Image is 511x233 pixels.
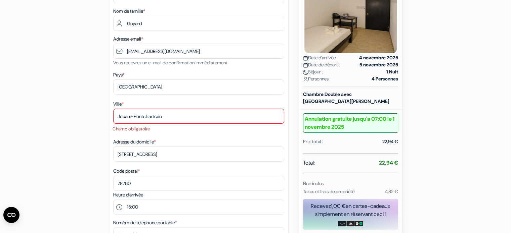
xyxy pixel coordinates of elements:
span: Personnes : [303,75,331,82]
span: Date de départ : [303,61,340,68]
label: Heure d'arrivée [113,191,143,198]
label: Code postal [113,168,140,175]
img: adidas-card.png [346,221,355,226]
label: Adresse du domicile [113,138,156,145]
label: Numéro de telephone portable [113,219,177,226]
div: 22,94 € [382,138,398,145]
span: Date d'arrivée : [303,54,338,61]
strong: 5 novembre 2025 [359,61,398,68]
small: 4,82 € [385,188,398,194]
div: Recevez en cartes-cadeaux simplement en réservant ceci ! [303,202,398,218]
strong: 4 novembre 2025 [359,54,398,61]
small: Non inclus [303,180,324,186]
img: calendar.svg [303,56,308,61]
span: Total: [303,159,315,167]
b: Chambre Double avec [GEOGRAPHIC_DATA][PERSON_NAME] [303,91,389,104]
label: Nom de famille [113,8,145,15]
img: moon.svg [303,70,308,75]
span: Séjour : [303,68,323,75]
b: Annulation gratuite jusqu'a 07:00 le 1 novembre 2025 [303,113,398,133]
img: uber-uber-eats-card.png [355,221,363,226]
input: Entrer adresse e-mail [113,44,284,59]
small: Taxes et frais de propriété: [303,188,355,194]
label: Adresse email [113,36,143,43]
div: Prix total : [303,138,323,145]
button: Ouvrir le widget CMP [3,207,19,223]
label: Pays [113,71,124,78]
li: Champ obligatoire [113,126,284,132]
img: calendar.svg [303,63,308,68]
span: 1,00 € [331,202,346,210]
strong: 1 Nuit [386,68,398,75]
strong: 4 Personnes [372,75,398,82]
small: Vous recevrez un e-mail de confirmation immédiatement [113,60,227,66]
strong: 22,94 € [379,159,398,166]
img: amazon-card-no-text.png [338,221,346,226]
input: Entrer le nom de famille [113,16,284,31]
label: Ville [113,101,124,108]
img: user_icon.svg [303,77,308,82]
